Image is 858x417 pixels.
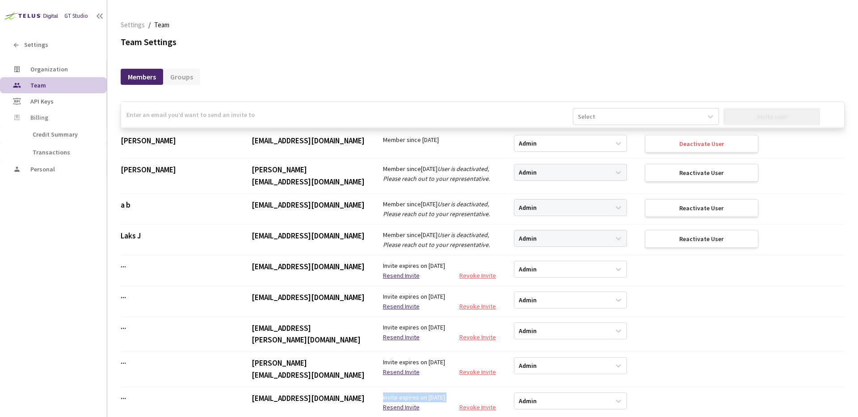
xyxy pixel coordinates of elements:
[383,367,420,377] div: Resend Invite
[252,357,365,381] div: [PERSON_NAME][EMAIL_ADDRESS][DOMAIN_NAME]
[519,296,537,304] div: Admin
[30,114,48,121] span: Billing
[30,81,46,89] span: Team
[383,164,496,183] div: Member since [DATE]
[383,357,496,377] div: Invite expires on [DATE]
[64,12,88,21] div: GT Studio
[679,169,723,176] div: Reactivate User
[121,199,234,211] div: a b
[121,102,573,128] input: Enter an email you’d want to send an invite to
[30,165,55,173] span: Personal
[383,230,496,250] div: Member since [DATE]
[383,322,496,342] div: Invite expires on [DATE]
[252,261,365,273] div: [EMAIL_ADDRESS][DOMAIN_NAME]
[383,231,490,249] i: User is deactivated, Please reach out to your representative.
[252,135,365,147] div: [EMAIL_ADDRESS][DOMAIN_NAME]
[252,322,365,346] div: [EMAIL_ADDRESS][PERSON_NAME][DOMAIN_NAME]
[252,199,365,211] div: [EMAIL_ADDRESS][DOMAIN_NAME]
[459,271,496,280] div: Revoke Invite
[121,135,234,147] div: [PERSON_NAME]
[383,392,496,412] div: Invite expires on [DATE]
[148,20,151,30] li: /
[121,292,234,304] div: ···
[121,36,845,49] div: Team Settings
[252,392,365,404] div: [EMAIL_ADDRESS][DOMAIN_NAME]
[24,41,48,49] span: Settings
[679,204,723,212] div: Reactivate User
[252,292,365,304] div: [EMAIL_ADDRESS][DOMAIN_NAME]
[121,230,234,242] div: Laks J
[383,271,420,280] div: Resend Invite
[383,135,496,145] div: Member since [DATE]
[383,301,420,311] div: Resend Invite
[679,140,724,147] div: Deactivate User
[383,292,496,311] div: Invite expires on [DATE]
[30,97,54,105] span: API Keys
[121,357,234,369] div: ···
[383,199,496,219] div: Member since [DATE]
[578,112,595,121] div: Select
[163,69,200,85] div: Groups
[519,396,537,405] div: Admin
[121,392,234,404] div: ···
[519,139,537,147] div: Admin
[30,65,68,73] span: Organization
[679,235,723,242] div: Reactivate User
[33,130,78,138] span: Credit Summary
[33,148,70,156] span: Transactions
[121,261,234,273] div: ···
[757,113,786,120] div: Invite user
[119,20,147,29] a: Settings
[252,230,365,242] div: [EMAIL_ADDRESS][DOMAIN_NAME]
[383,200,490,218] i: User is deactivated, Please reach out to your representative.
[154,20,169,30] span: Team
[383,261,496,280] div: Invite expires on [DATE]
[121,69,163,85] div: Members
[121,322,234,334] div: ···
[519,265,537,273] div: Admin
[459,402,496,412] div: Revoke Invite
[459,367,496,377] div: Revoke Invite
[121,164,234,176] div: [PERSON_NAME]
[459,301,496,311] div: Revoke Invite
[383,332,420,342] div: Resend Invite
[252,164,365,188] div: [PERSON_NAME][EMAIL_ADDRESS][DOMAIN_NAME]
[121,20,145,30] span: Settings
[383,402,420,412] div: Resend Invite
[459,332,496,342] div: Revoke Invite
[519,362,537,370] div: Admin
[519,326,537,335] div: Admin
